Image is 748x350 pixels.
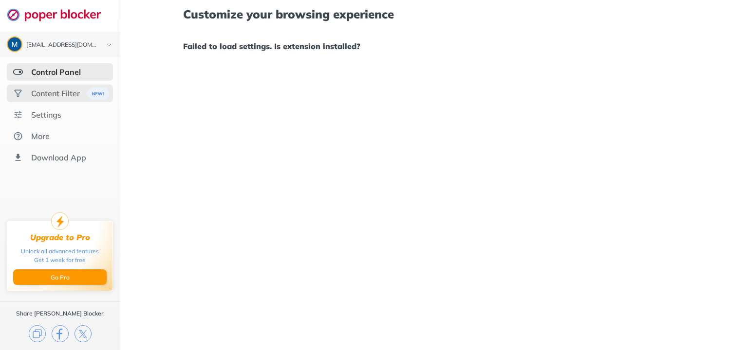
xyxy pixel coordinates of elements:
[8,37,21,51] img: ACg8ocIs0LRdMZ_aONitORVziRu0ZSmMRLXyaaSwtVYc_5E6Eq6cfA=s96-c
[31,88,80,98] div: Content Filter
[31,110,61,120] div: Settings
[75,325,92,342] img: x.svg
[7,8,112,21] img: logo-webpage.svg
[34,256,86,264] div: Get 1 week for free
[183,40,685,52] h1: Failed to load settings. Is extension installed?
[51,212,69,230] img: upgrade-to-pro.svg
[103,40,115,50] img: chevron-bottom-black.svg
[30,233,90,242] div: Upgrade to Pro
[13,88,23,98] img: social.svg
[31,131,50,141] div: More
[21,247,99,256] div: Unlock all advanced features
[13,67,23,77] img: features-selected.svg
[13,269,107,285] button: Go Pro
[29,325,46,342] img: copy.svg
[31,67,81,77] div: Control Panel
[83,87,107,100] img: menuBanner.svg
[31,153,86,162] div: Download App
[183,8,685,20] h1: Customize your browsing experience
[13,110,23,120] img: settings.svg
[52,325,69,342] img: facebook.svg
[13,131,23,141] img: about.svg
[26,42,98,49] div: matt.anelli21@gmail.com
[16,310,104,317] div: Share [PERSON_NAME] Blocker
[13,153,23,162] img: download-app.svg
